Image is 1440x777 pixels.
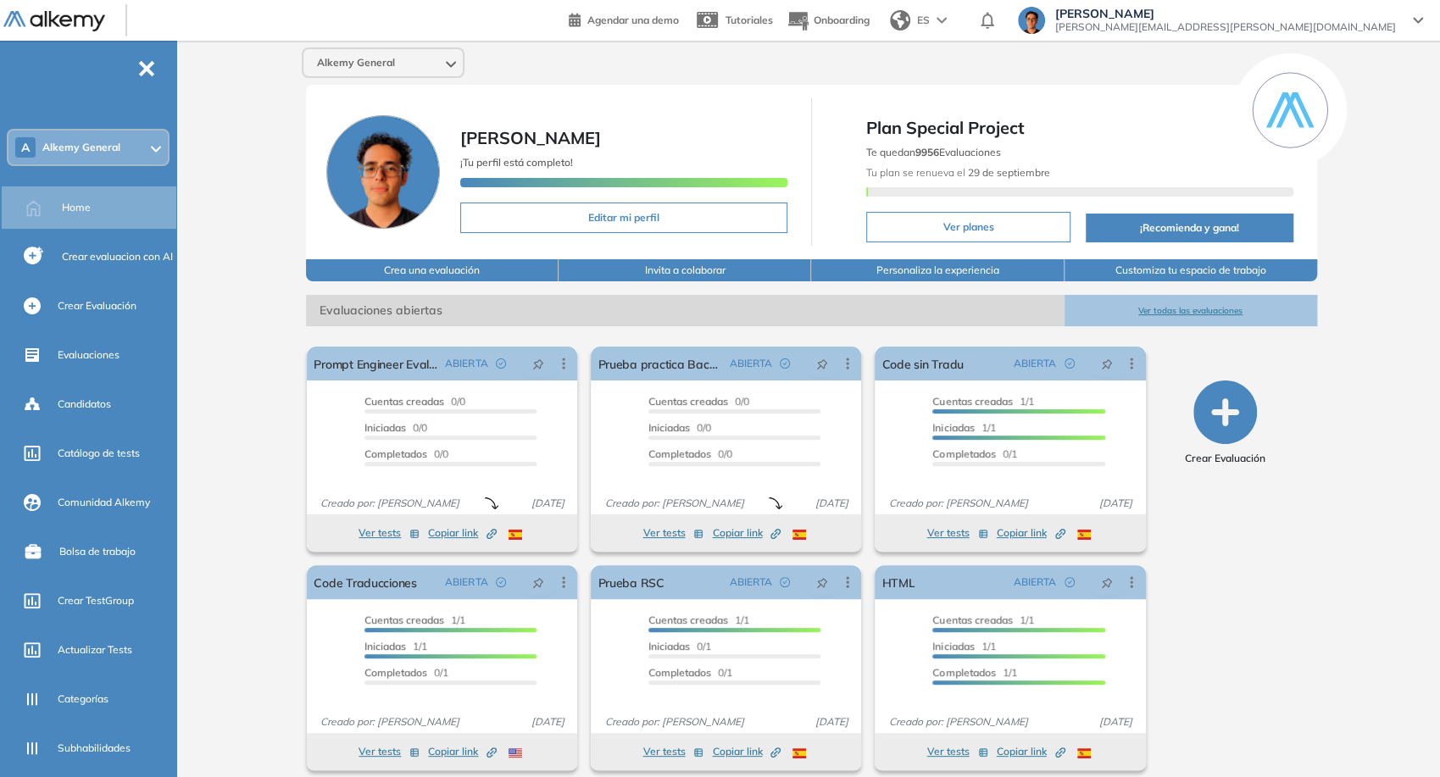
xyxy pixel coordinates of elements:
[997,523,1065,543] button: Copiar link
[21,141,30,154] span: A
[58,741,131,756] span: Subhabilidades
[932,395,1033,408] span: 1/1
[997,525,1065,541] span: Copiar link
[648,613,728,626] span: Cuentas creadas
[932,421,974,434] span: Iniciadas
[58,298,136,314] span: Crear Evaluación
[803,569,841,596] button: pushpin
[520,569,557,596] button: pushpin
[62,200,91,215] span: Home
[1088,350,1126,377] button: pushpin
[937,17,947,24] img: arrow
[648,640,690,652] span: Iniciadas
[1086,214,1293,242] button: ¡Recomienda y gana!
[712,525,781,541] span: Copiar link
[997,741,1065,762] button: Copiar link
[808,714,854,730] span: [DATE]
[932,613,1012,626] span: Cuentas creadas
[364,640,406,652] span: Iniciadas
[816,357,828,370] span: pushpin
[932,447,995,460] span: Completados
[1065,295,1317,326] button: Ver todas las evaluaciones
[524,496,570,511] span: [DATE]
[792,748,806,758] img: ESP
[932,447,1016,460] span: 0/1
[648,666,711,679] span: Completados
[317,56,395,69] span: Alkemy General
[364,395,465,408] span: 0/0
[509,530,522,540] img: ESP
[780,358,790,369] span: check-circle
[881,496,1034,511] span: Creado por: [PERSON_NAME]
[816,575,828,589] span: pushpin
[496,358,506,369] span: check-circle
[890,10,910,31] img: world
[3,11,105,32] img: Logo
[1077,748,1091,758] img: ESP
[598,496,750,511] span: Creado por: [PERSON_NAME]
[58,642,132,658] span: Actualizar Tests
[1055,20,1396,34] span: [PERSON_NAME][EMAIL_ADDRESS][PERSON_NAME][DOMAIN_NAME]
[648,421,711,434] span: 0/0
[648,447,711,460] span: Completados
[559,259,811,281] button: Invita a colaborar
[932,613,1033,626] span: 1/1
[729,356,771,371] span: ABIERTA
[314,565,416,599] a: Code Traducciones
[1065,577,1075,587] span: check-circle
[460,156,573,169] span: ¡Tu perfil está completo!
[1093,496,1139,511] span: [DATE]
[569,8,679,29] a: Agendar una demo
[364,640,427,652] span: 1/1
[364,666,427,679] span: Completados
[520,350,557,377] button: pushpin
[59,544,136,559] span: Bolsa de trabajo
[1065,259,1317,281] button: Customiza tu espacio de trabajo
[598,714,750,730] span: Creado por: [PERSON_NAME]
[1101,357,1113,370] span: pushpin
[1101,575,1113,589] span: pushpin
[58,593,134,608] span: Crear TestGroup
[58,446,140,461] span: Catálogo de tests
[58,397,111,412] span: Candidatos
[1185,380,1265,466] button: Crear Evaluación
[712,523,781,543] button: Copiar link
[780,577,790,587] span: check-circle
[58,495,150,510] span: Comunidad Alkemy
[587,14,679,26] span: Agendar una demo
[314,714,466,730] span: Creado por: [PERSON_NAME]
[866,115,1293,141] span: Plan Special Project
[58,347,120,363] span: Evaluaciones
[532,357,544,370] span: pushpin
[866,146,1001,158] span: Te quedan Evaluaciones
[648,640,711,652] span: 0/1
[811,259,1064,281] button: Personaliza la experiencia
[532,575,544,589] span: pushpin
[915,146,939,158] b: 9956
[866,212,1070,242] button: Ver planes
[881,565,915,599] a: HTML
[814,14,870,26] span: Onboarding
[359,523,420,543] button: Ver tests
[364,447,448,460] span: 0/0
[927,523,988,543] button: Ver tests
[1077,530,1091,540] img: ESP
[42,141,120,154] span: Alkemy General
[314,347,438,380] a: Prompt Engineer Evaluation
[428,523,497,543] button: Copiar link
[364,421,427,434] span: 0/0
[997,744,1065,759] span: Copiar link
[326,115,440,229] img: Foto de perfil
[364,447,427,460] span: Completados
[808,496,854,511] span: [DATE]
[445,356,487,371] span: ABIERTA
[62,249,173,264] span: Crear evaluacion con AI
[881,714,1034,730] span: Creado por: [PERSON_NAME]
[306,259,559,281] button: Crea una evaluación
[428,744,497,759] span: Copiar link
[648,613,749,626] span: 1/1
[965,166,1050,179] b: 29 de septiembre
[364,666,448,679] span: 0/1
[460,127,601,148] span: [PERSON_NAME]
[58,691,108,707] span: Categorías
